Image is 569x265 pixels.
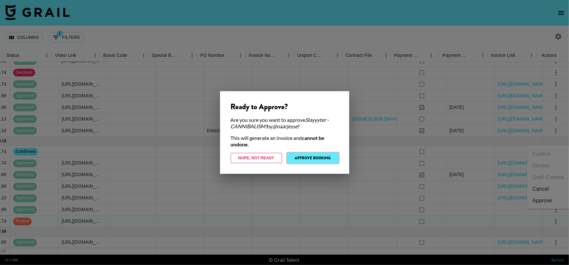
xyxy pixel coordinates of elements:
strong: cannot be undone [231,135,325,147]
em: Slayyyter - CANNIBALISM! [231,117,329,129]
div: Are you sure you want to approve by ? [231,117,339,130]
div: This will generate an invoice and . [231,135,339,148]
em: @ naarjesse [273,123,298,129]
button: Nope, Not Ready [231,153,282,163]
div: Ready to Approve? [231,102,339,111]
button: Approve Booking [287,153,339,163]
